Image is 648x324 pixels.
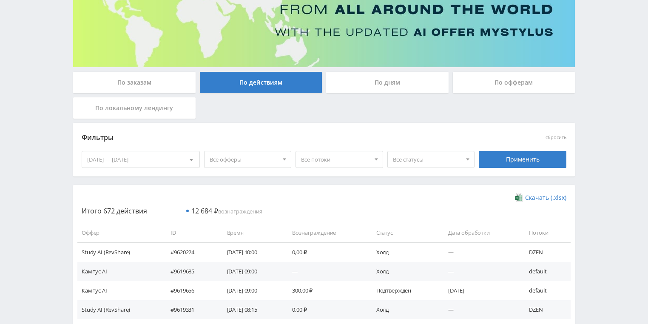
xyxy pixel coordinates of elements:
td: [DATE] 09:00 [219,262,284,281]
td: Подтвержден [368,281,440,300]
div: По действиям [200,72,322,93]
td: — [284,262,367,281]
span: Скачать (.xlsx) [525,194,566,201]
td: Холд [368,300,440,319]
td: Study AI (RevShare) [77,300,162,319]
td: — [440,300,521,319]
td: — [440,242,521,261]
div: Фильтры [82,131,444,144]
div: По офферам [453,72,575,93]
td: #9619685 [162,262,218,281]
td: Холд [368,242,440,261]
td: Оффер [77,223,162,242]
div: По заказам [73,72,196,93]
td: Кампус AI [77,262,162,281]
td: #9620224 [162,242,218,261]
td: default [520,281,571,300]
span: Все потоки [301,151,370,168]
td: #9619331 [162,300,218,319]
td: [DATE] 08:15 [219,300,284,319]
td: Холд [368,262,440,281]
td: Кампус AI [77,281,162,300]
a: Скачать (.xlsx) [515,193,566,202]
td: Потоки [520,223,571,242]
span: вознаграждения [191,207,262,215]
td: — [440,262,521,281]
td: Study AI (RevShare) [77,242,162,261]
td: 300,00 ₽ [284,281,367,300]
td: 0,00 ₽ [284,242,367,261]
span: 12 684 ₽ [191,206,218,216]
td: 0,00 ₽ [284,300,367,319]
td: Дата обработки [440,223,521,242]
div: [DATE] — [DATE] [82,151,199,168]
span: Все статусы [393,151,462,168]
td: Время [219,223,284,242]
td: #9619656 [162,281,218,300]
span: Итого 672 действия [82,206,147,216]
td: [DATE] [440,281,521,300]
td: DZEN [520,242,571,261]
img: xlsx [515,193,523,202]
td: ID [162,223,218,242]
td: default [520,262,571,281]
td: Вознаграждение [284,223,367,242]
td: [DATE] 09:00 [219,281,284,300]
td: DZEN [520,300,571,319]
td: [DATE] 10:00 [219,242,284,261]
td: Статус [368,223,440,242]
div: Применить [479,151,566,168]
div: По дням [326,72,449,93]
button: сбросить [546,135,566,140]
div: По локальному лендингу [73,97,196,119]
span: Все офферы [210,151,279,168]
